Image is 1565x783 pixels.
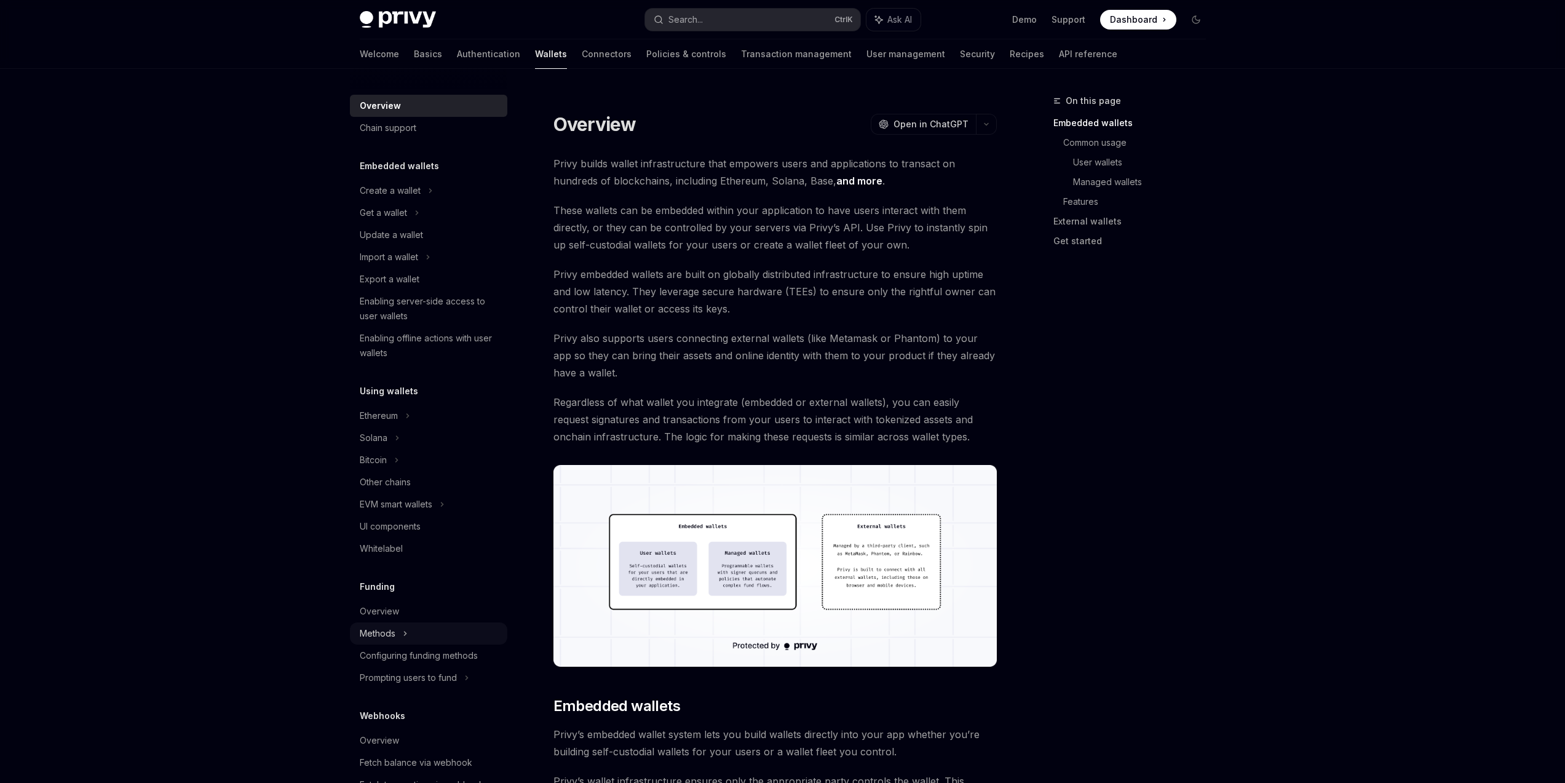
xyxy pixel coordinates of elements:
[360,497,432,512] div: EVM smart wallets
[1186,10,1206,30] button: Toggle dark mode
[893,118,969,130] span: Open in ChatGPT
[553,202,997,253] span: These wallets can be embedded within your application to have users interact with them directly, ...
[360,228,423,242] div: Update a wallet
[360,121,416,135] div: Chain support
[360,294,500,324] div: Enabling server-side access to user wallets
[1053,113,1216,133] a: Embedded wallets
[360,250,418,264] div: Import a wallet
[553,155,997,189] span: Privy builds wallet infrastructure that empowers users and applications to transact on hundreds o...
[360,11,436,28] img: dark logo
[1063,192,1216,212] a: Features
[1100,10,1176,30] a: Dashboard
[360,431,387,445] div: Solana
[350,290,507,327] a: Enabling server-side access to user wallets
[360,39,399,69] a: Welcome
[553,113,636,135] h1: Overview
[645,9,860,31] button: Search...CtrlK
[360,453,387,467] div: Bitcoin
[535,39,567,69] a: Wallets
[360,475,411,490] div: Other chains
[360,183,421,198] div: Create a wallet
[741,39,852,69] a: Transaction management
[646,39,726,69] a: Policies & controls
[414,39,442,69] a: Basics
[350,268,507,290] a: Export a wallet
[1066,93,1121,108] span: On this page
[350,95,507,117] a: Overview
[360,709,405,723] h5: Webhooks
[1010,39,1044,69] a: Recipes
[360,384,418,399] h5: Using wallets
[553,696,680,716] span: Embedded wallets
[834,15,853,25] span: Ctrl K
[553,726,997,760] span: Privy’s embedded wallet system lets you build wallets directly into your app whether you’re build...
[360,272,419,287] div: Export a wallet
[350,117,507,139] a: Chain support
[553,266,997,317] span: Privy embedded wallets are built on globally distributed infrastructure to ensure high uptime and...
[1110,14,1157,26] span: Dashboard
[360,331,500,360] div: Enabling offline actions with user wallets
[457,39,520,69] a: Authentication
[1073,153,1216,172] a: User wallets
[350,645,507,667] a: Configuring funding methods
[866,9,921,31] button: Ask AI
[1053,212,1216,231] a: External wallets
[582,39,632,69] a: Connectors
[1059,39,1117,69] a: API reference
[668,12,703,27] div: Search...
[360,98,401,113] div: Overview
[1012,14,1037,26] a: Demo
[350,752,507,774] a: Fetch balance via webhook
[871,114,976,135] button: Open in ChatGPT
[553,330,997,381] span: Privy also supports users connecting external wallets (like Metamask or Phantom) to your app so t...
[960,39,995,69] a: Security
[360,159,439,173] h5: Embedded wallets
[350,327,507,364] a: Enabling offline actions with user wallets
[350,471,507,493] a: Other chains
[360,408,398,423] div: Ethereum
[360,519,421,534] div: UI components
[866,39,945,69] a: User management
[836,175,882,188] a: and more
[360,755,472,770] div: Fetch balance via webhook
[1063,133,1216,153] a: Common usage
[350,600,507,622] a: Overview
[360,733,399,748] div: Overview
[360,626,395,641] div: Methods
[1052,14,1085,26] a: Support
[553,394,997,445] span: Regardless of what wallet you integrate (embedded or external wallets), you can easily request si...
[350,729,507,752] a: Overview
[1073,172,1216,192] a: Managed wallets
[360,541,403,556] div: Whitelabel
[360,604,399,619] div: Overview
[360,205,407,220] div: Get a wallet
[350,224,507,246] a: Update a wallet
[360,670,457,685] div: Prompting users to fund
[360,648,478,663] div: Configuring funding methods
[350,515,507,538] a: UI components
[350,538,507,560] a: Whitelabel
[553,465,997,667] img: images/walletoverview.png
[360,579,395,594] h5: Funding
[887,14,912,26] span: Ask AI
[1053,231,1216,251] a: Get started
